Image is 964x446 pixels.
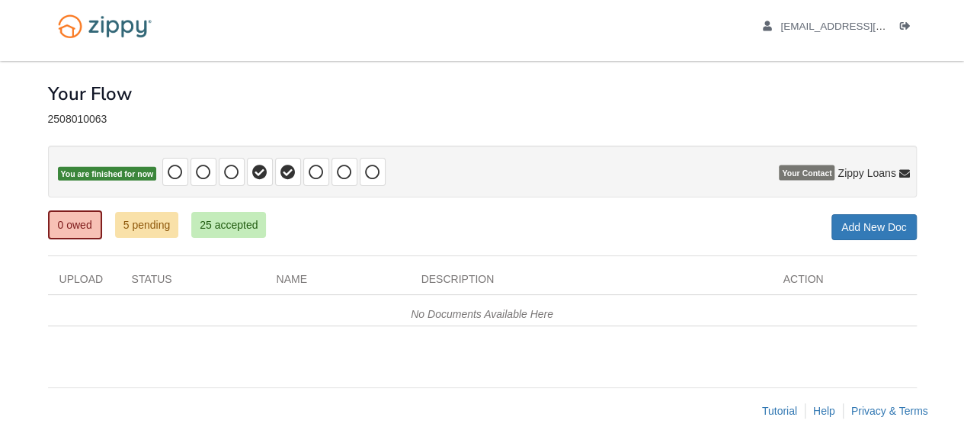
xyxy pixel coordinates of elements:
img: Logo [48,7,162,46]
span: You are finished for now [58,167,157,181]
div: Action [772,271,917,294]
a: 0 owed [48,210,102,239]
div: Description [410,271,772,294]
a: Add New Doc [831,214,917,240]
a: Tutorial [762,405,797,417]
span: benjaminwuelling@gmail.com [780,21,955,32]
a: Help [813,405,835,417]
div: 2508010063 [48,113,917,126]
a: Privacy & Terms [851,405,928,417]
a: 25 accepted [191,212,266,238]
a: Log out [900,21,917,36]
h1: Your Flow [48,84,132,104]
div: Status [120,271,265,294]
em: No Documents Available Here [411,308,553,320]
a: edit profile [763,21,956,36]
div: Upload [48,271,120,294]
span: Your Contact [779,165,834,181]
span: Zippy Loans [837,165,895,181]
a: 5 pending [115,212,179,238]
div: Name [265,271,410,294]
